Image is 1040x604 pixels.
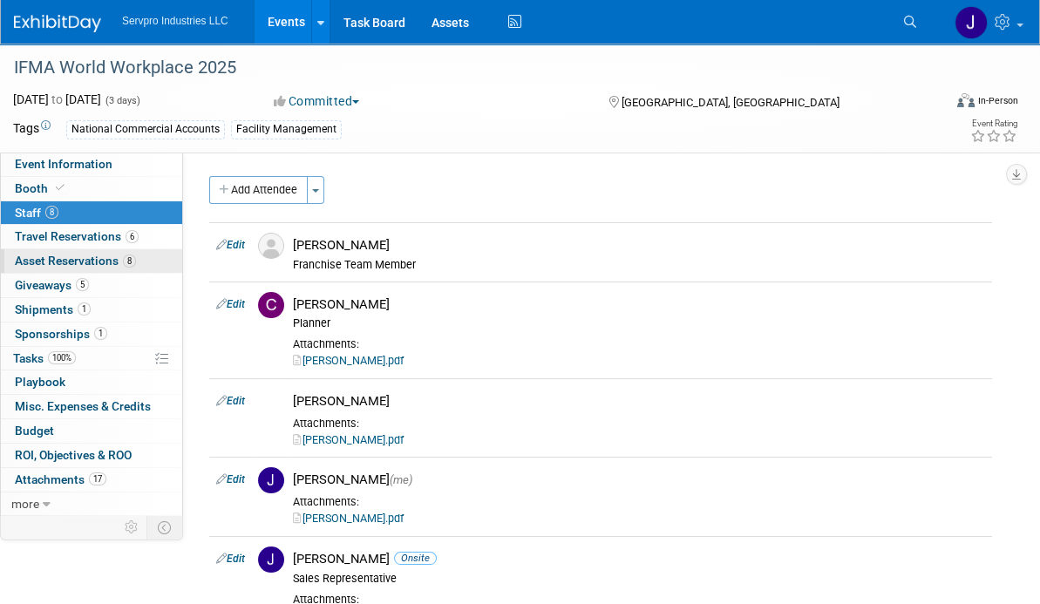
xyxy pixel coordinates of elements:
[1,274,182,297] a: Giveaways5
[394,552,437,565] span: Onsite
[15,302,91,316] span: Shipments
[293,354,404,367] a: [PERSON_NAME].pdf
[1,347,182,370] a: Tasks100%
[293,258,985,272] div: Franchise Team Member
[126,230,139,243] span: 6
[49,92,65,106] span: to
[15,181,68,195] span: Booth
[122,15,228,27] span: Servpro Industries LLC
[15,472,106,486] span: Attachments
[293,433,404,446] a: [PERSON_NAME].pdf
[390,473,412,486] span: (me)
[293,417,985,431] div: Attachments:
[209,176,308,204] button: Add Attendee
[957,93,975,107] img: Format-Inperson.png
[15,375,65,389] span: Playbook
[104,95,140,106] span: (3 days)
[1,225,182,248] a: Travel Reservations6
[216,239,245,251] a: Edit
[8,52,921,84] div: IFMA World Workplace 2025
[147,516,183,539] td: Toggle Event Tabs
[13,119,51,139] td: Tags
[1,322,182,346] a: Sponsorships1
[1,201,182,225] a: Staff8
[45,206,58,219] span: 8
[94,327,107,340] span: 1
[258,467,284,493] img: J.jpg
[15,206,58,220] span: Staff
[293,296,985,313] div: [PERSON_NAME]
[117,516,147,539] td: Personalize Event Tab Strip
[123,254,136,268] span: 8
[293,472,985,488] div: [PERSON_NAME]
[1,395,182,418] a: Misc. Expenses & Credits
[268,92,366,110] button: Committed
[89,472,106,485] span: 17
[15,424,54,438] span: Budget
[258,292,284,318] img: C.jpg
[1,298,182,322] a: Shipments1
[48,351,76,364] span: 100%
[78,302,91,316] span: 1
[216,553,245,565] a: Edit
[293,393,985,410] div: [PERSON_NAME]
[970,119,1017,128] div: Event Rating
[622,96,839,109] span: [GEOGRAPHIC_DATA], [GEOGRAPHIC_DATA]
[15,278,89,292] span: Giveaways
[861,91,1018,117] div: Event Format
[955,6,988,39] img: Jay Reynolds
[1,153,182,176] a: Event Information
[293,337,985,351] div: Attachments:
[15,229,139,243] span: Travel Reservations
[14,15,101,32] img: ExhibitDay
[11,497,39,511] span: more
[293,495,985,509] div: Attachments:
[216,395,245,407] a: Edit
[1,419,182,443] a: Budget
[293,512,404,525] a: [PERSON_NAME].pdf
[1,249,182,273] a: Asset Reservations8
[1,468,182,492] a: Attachments17
[216,298,245,310] a: Edit
[1,370,182,394] a: Playbook
[293,237,985,254] div: [PERSON_NAME]
[15,327,107,341] span: Sponsorships
[13,92,101,106] span: [DATE] [DATE]
[1,492,182,516] a: more
[56,183,65,193] i: Booth reservation complete
[13,351,76,365] span: Tasks
[216,473,245,485] a: Edit
[293,551,985,567] div: [PERSON_NAME]
[977,94,1018,107] div: In-Person
[15,448,132,462] span: ROI, Objectives & ROO
[76,278,89,291] span: 5
[1,444,182,467] a: ROI, Objectives & ROO
[258,546,284,573] img: J.jpg
[231,120,342,139] div: Facility Management
[15,157,112,171] span: Event Information
[293,572,985,586] div: Sales Representative
[258,233,284,259] img: Associate-Profile-5.png
[293,316,985,330] div: Planner
[15,399,151,413] span: Misc. Expenses & Credits
[15,254,136,268] span: Asset Reservations
[66,120,225,139] div: National Commercial Accounts
[1,177,182,200] a: Booth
